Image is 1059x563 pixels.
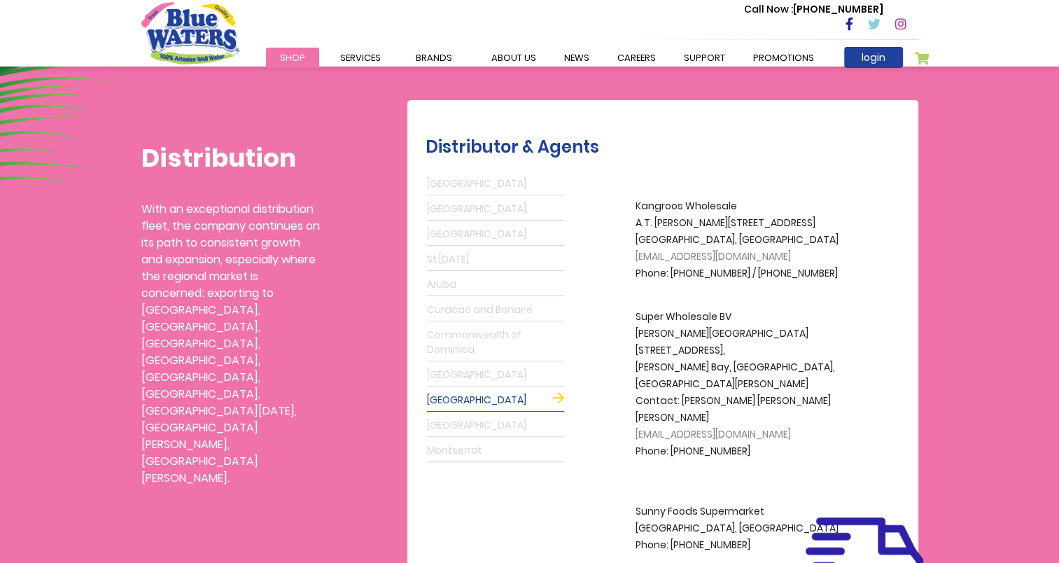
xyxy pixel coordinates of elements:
span: [EMAIL_ADDRESS][DOMAIN_NAME] [636,249,791,263]
a: Promotions [739,48,828,68]
p: Super Wholesale BV [PERSON_NAME][GEOGRAPHIC_DATA][STREET_ADDRESS], [PERSON_NAME] Bay, [GEOGRAPHIC... [636,309,860,460]
p: Sunny Foods Supermarket [GEOGRAPHIC_DATA], [GEOGRAPHIC_DATA] Phone: [PHONE_NUMBER] [636,487,860,554]
a: careers [603,48,670,68]
p: With an exceptional distribution fleet, the company continues on its path to consistent growth an... [141,201,320,487]
p: [PHONE_NUMBER] [744,2,883,17]
a: [GEOGRAPHIC_DATA] [427,389,564,412]
a: [GEOGRAPHIC_DATA] [427,364,564,387]
a: about us [477,48,550,68]
a: support [670,48,739,68]
a: [GEOGRAPHIC_DATA] [427,173,564,195]
a: [GEOGRAPHIC_DATA] [427,198,564,221]
p: Kangroos Wholesale A.T. [PERSON_NAME][STREET_ADDRESS] [GEOGRAPHIC_DATA], [GEOGRAPHIC_DATA] Phone:... [636,198,860,282]
a: login [844,47,903,68]
a: St [DATE] [427,249,564,271]
span: [EMAIL_ADDRESS][DOMAIN_NAME] [636,427,791,441]
span: Call Now : [744,2,793,16]
a: [GEOGRAPHIC_DATA] [427,223,564,246]
span: Shop [280,51,305,64]
h1: Distribution [141,143,320,173]
a: Aruba [427,274,564,296]
span: Services [340,51,381,64]
a: News [550,48,603,68]
a: Curacao and Bonaire [427,299,564,321]
a: store logo [141,2,239,64]
span: Brands [416,51,452,64]
a: [GEOGRAPHIC_DATA] [427,415,564,437]
a: Montserrat [427,440,564,462]
h2: Distributor & Agents [426,137,911,158]
a: Commonwealth of Dominica [427,324,564,361]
